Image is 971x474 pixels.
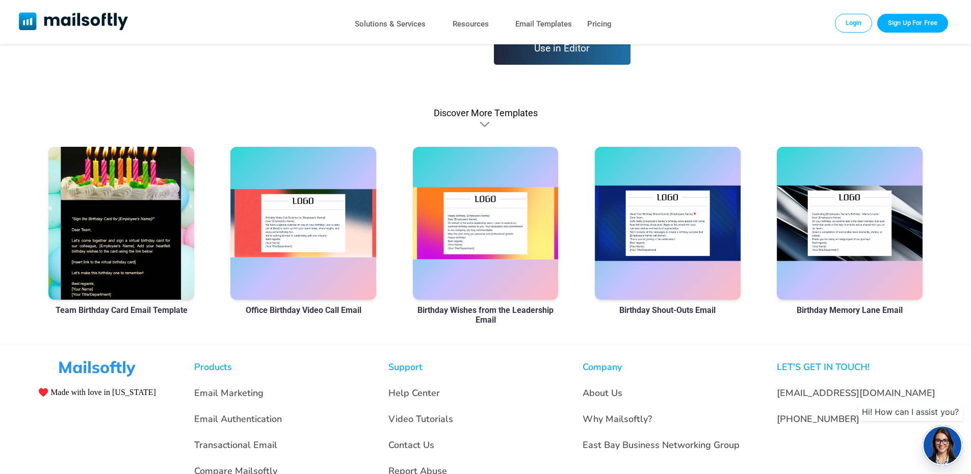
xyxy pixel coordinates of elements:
a: Pricing [587,17,612,32]
a: [EMAIL_ADDRESS][DOMAIN_NAME] [777,387,935,399]
a: Mailsoftly [19,12,128,32]
a: Transactional Email [194,439,277,451]
a: Solutions & Services [355,17,426,32]
a: Why Mailsoftly? [583,413,652,425]
a: Help Center [388,387,440,399]
a: Birthday Wishes from the Leadership Email [413,305,559,325]
a: Login [835,14,873,32]
a: [PHONE_NUMBER] [777,413,859,425]
a: Contact Us [388,439,434,451]
a: Office Birthday Video Call Email [246,305,361,315]
a: Birthday Memory Lane Email [797,305,903,315]
a: Video Tutorials [388,413,453,425]
div: Discover More Templates [480,119,492,129]
a: Trial [877,14,948,32]
a: East Bay Business Networking Group [583,439,740,451]
a: Email Templates [515,17,572,32]
a: About Us [583,387,622,399]
a: Resources [453,17,489,32]
span: ♥️ Made with love in [US_STATE] [38,387,156,397]
div: Discover More Templates [434,108,538,118]
a: Team Birthday Card Email Template [56,305,188,315]
div: Hi! How can I assist you? [858,403,963,421]
a: Birthday Shout-Outs Email [619,305,716,315]
a: Email Marketing [194,387,264,399]
a: Email Authentication [194,413,282,425]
